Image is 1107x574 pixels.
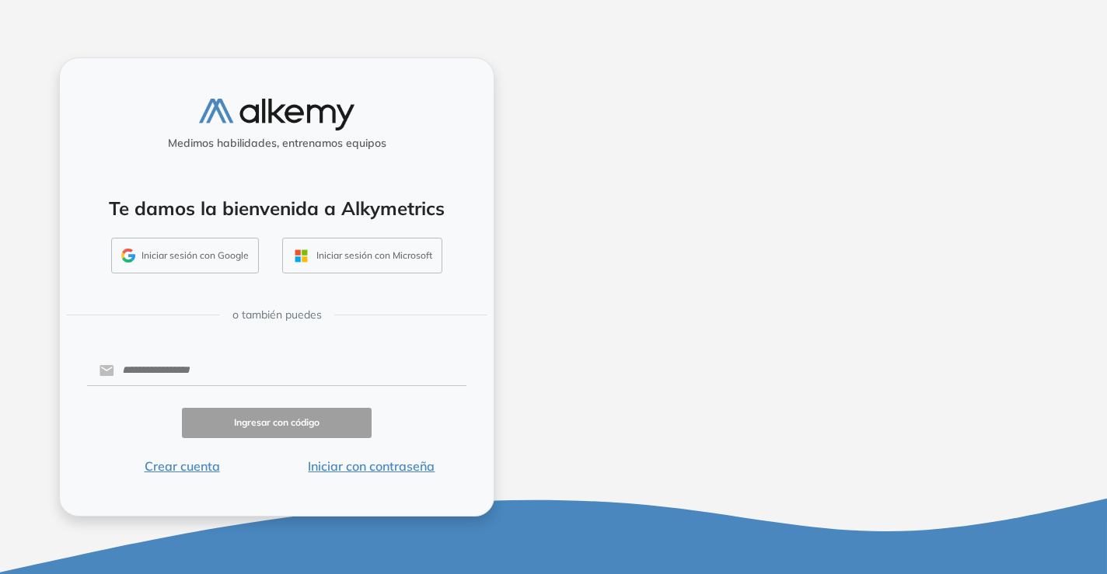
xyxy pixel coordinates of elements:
button: Iniciar sesión con Google [111,238,259,273]
button: Iniciar con contraseña [277,457,466,475]
iframe: Chat Widget [827,394,1107,574]
img: OUTLOOK_ICON [292,247,310,265]
span: o también puedes [232,307,322,323]
button: Iniciar sesión con Microsoft [282,238,442,273]
button: Crear cuenta [87,457,277,475]
h4: Te damos la bienvenida a Alkymetrics [80,197,473,220]
h5: Medimos habilidades, entrenamos equipos [66,137,487,150]
img: logo-alkemy [199,99,354,130]
img: GMAIL_ICON [121,249,135,263]
button: Ingresar con código [182,408,372,438]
